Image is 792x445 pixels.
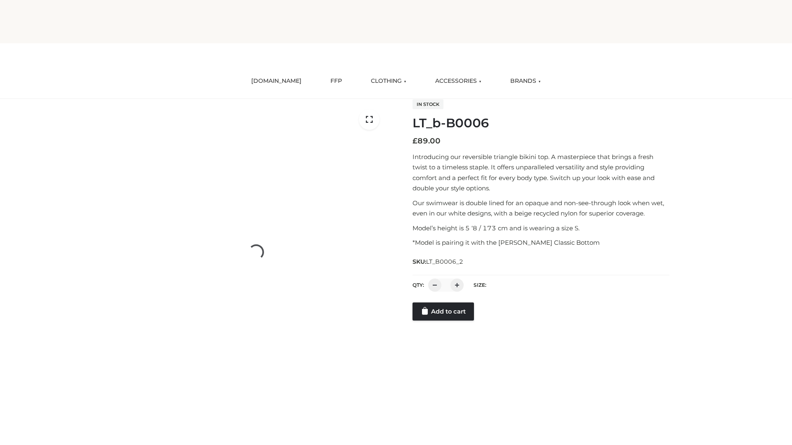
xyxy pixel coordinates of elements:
span: £ [412,136,417,145]
label: QTY: [412,282,424,288]
a: [DOMAIN_NAME] [245,72,308,90]
span: LT_B0006_2 [426,258,463,265]
a: CLOTHING [365,72,412,90]
span: SKU: [412,257,464,267]
a: BRANDS [504,72,547,90]
p: *Model is pairing it with the [PERSON_NAME] Classic Bottom [412,237,669,248]
h1: LT_b-B0006 [412,116,669,131]
label: Size: [474,282,486,288]
a: ACCESSORIES [429,72,488,90]
a: FFP [324,72,348,90]
p: Introducing our reversible triangle bikini top. A masterpiece that brings a fresh twist to a time... [412,152,669,194]
p: Our swimwear is double lined for an opaque and non-see-through look when wet, even in our white d... [412,198,669,219]
bdi: 89.00 [412,136,441,145]
a: Add to cart [412,302,474,321]
span: In stock [412,99,443,109]
p: Model’s height is 5 ‘8 / 173 cm and is wearing a size S. [412,223,669,234]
